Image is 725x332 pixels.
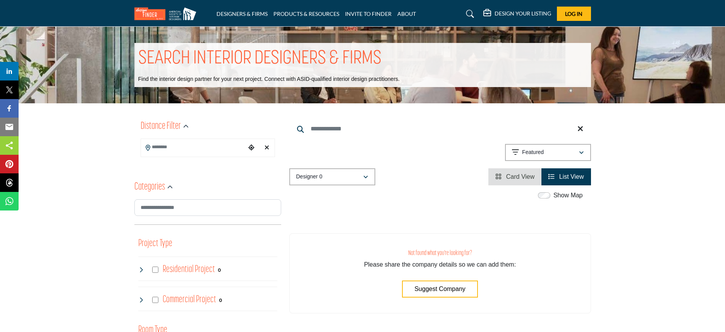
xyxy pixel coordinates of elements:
[296,173,323,181] p: Designer 0
[459,8,479,20] a: Search
[152,297,158,303] input: Select Commercial Project checkbox
[134,199,281,216] input: Search Category
[141,120,181,133] h2: Distance Filter
[273,10,339,17] a: PRODUCTS & RESOURCES
[483,9,551,19] div: DESIGN YOUR LISTING
[216,10,268,17] a: DESIGNERS & FIRMS
[397,10,416,17] a: ABOUT
[261,140,273,156] div: Clear search location
[138,75,400,83] p: Find the interior design partner for your next project. Connect with ASID-qualified interior desi...
[138,47,381,71] h1: SEARCH INTERIOR DESIGNERS & FIRMS
[565,10,582,17] span: Log In
[553,191,583,200] label: Show Map
[402,281,478,298] button: Suggest Company
[218,266,221,273] div: 0 Results For Residential Project
[506,173,535,180] span: Card View
[557,7,591,21] button: Log In
[134,7,200,20] img: Site Logo
[505,144,591,161] button: Featured
[246,140,257,156] div: Choose your current location
[364,261,516,268] span: Please share the company details so we can add them:
[414,286,466,292] span: Suggest Company
[495,173,534,180] a: View Card
[289,168,375,185] button: Designer 0
[305,249,575,257] h3: Not found what you're looking for?
[219,298,222,303] b: 0
[495,10,551,17] h5: DESIGN YOUR LISTING
[163,293,216,306] h4: Commercial Project: Involve the design, construction, or renovation of spaces used for business p...
[345,10,392,17] a: INVITE TO FINDER
[152,267,158,273] input: Select Residential Project checkbox
[134,180,165,194] h2: Categories
[138,236,172,251] button: Project Type
[163,263,215,276] h4: Residential Project: Types of projects range from simple residential renovations to highly comple...
[219,296,222,303] div: 0 Results For Commercial Project
[141,140,246,155] input: Search Location
[548,173,584,180] a: View List
[559,173,584,180] span: List View
[289,120,591,138] input: Search Keyword
[488,168,541,185] li: Card View
[522,149,544,156] p: Featured
[218,267,221,273] b: 0
[541,168,591,185] li: List View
